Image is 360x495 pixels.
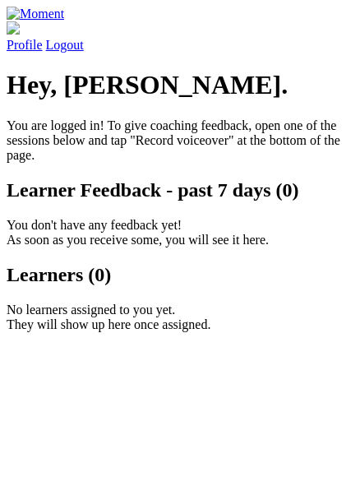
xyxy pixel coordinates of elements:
h1: Hey, [PERSON_NAME]. [7,70,353,100]
img: Moment [7,7,64,21]
p: You are logged in! To give coaching feedback, open one of the sessions below and tap "Record voic... [7,118,353,163]
a: Profile [7,21,353,52]
a: Logout [46,38,84,52]
p: You don't have any feedback yet! As soon as you receive some, you will see it here. [7,218,353,247]
h2: Learners (0) [7,264,353,286]
p: No learners assigned to you yet. They will show up here once assigned. [7,303,353,332]
h2: Learner Feedback - past 7 days (0) [7,179,353,201]
img: default_avatar-b4e2223d03051bc43aaaccfb402a43260a3f17acc7fafc1603fdf008d6cba3c9.png [7,21,20,35]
